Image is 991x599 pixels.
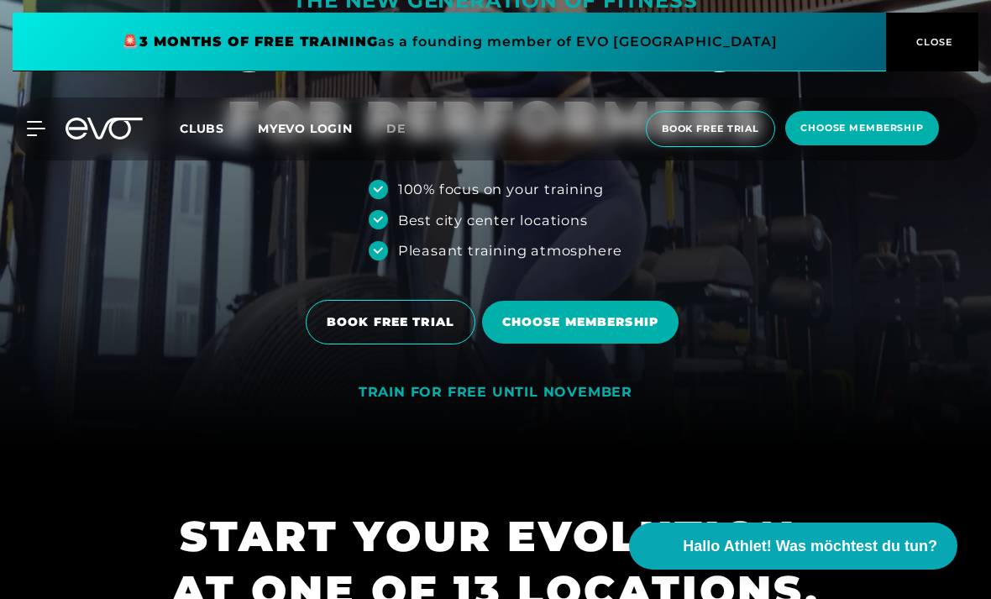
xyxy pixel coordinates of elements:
a: Choose membership [482,288,685,356]
a: MYEVO LOGIN [258,121,353,136]
span: book free trial [662,122,759,136]
a: Clubs [180,120,258,136]
span: de [386,121,406,136]
div: Pleasant training atmosphere [398,240,622,260]
span: Choose membership [502,313,658,331]
button: Hallo Athlet! Was möchtest du tun? [629,523,957,570]
a: choose membership [780,111,944,147]
span: CLOSE [912,34,953,50]
a: BOOK FREE TRIAL [306,287,482,357]
div: Best city center locations [398,210,588,230]
span: choose membership [800,121,924,135]
div: TRAIN FOR FREE UNTIL NOVEMBER [359,384,632,402]
button: CLOSE [886,13,978,71]
a: de [386,119,426,139]
a: book free trial [641,111,780,147]
div: 100% focus on your training [398,179,604,199]
span: Clubs [180,121,224,136]
span: Hallo Athlet! Was möchtest du tun? [683,535,937,558]
span: BOOK FREE TRIAL [327,313,454,331]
